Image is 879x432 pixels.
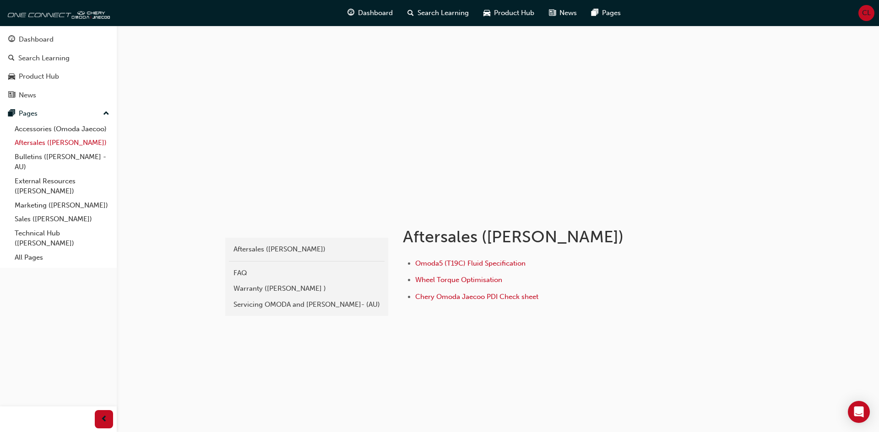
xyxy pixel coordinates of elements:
div: Servicing OMODA and [PERSON_NAME]- (AU) [233,299,380,310]
span: car-icon [8,73,15,81]
a: Sales ([PERSON_NAME]) [11,212,113,226]
a: Bulletins ([PERSON_NAME] - AU) [11,150,113,174]
span: Search Learning [418,8,469,18]
div: News [19,90,36,101]
a: News [4,87,113,104]
a: Technical Hub ([PERSON_NAME]) [11,226,113,251]
a: Aftersales ([PERSON_NAME]) [11,136,113,150]
span: News [559,8,577,18]
a: FAQ [229,265,385,281]
a: news-iconNews [542,4,584,22]
button: CL [858,5,874,21]
span: car-icon [483,7,490,19]
a: Marketing ([PERSON_NAME]) [11,198,113,213]
div: Product Hub [19,71,59,82]
span: Product Hub [494,8,534,18]
div: FAQ [233,268,380,278]
a: Accessories (Omoda Jaecoo) [11,122,113,136]
a: pages-iconPages [584,4,628,22]
a: car-iconProduct Hub [476,4,542,22]
span: Dashboard [358,8,393,18]
button: Pages [4,105,113,122]
a: All Pages [11,251,113,265]
h1: Aftersales ([PERSON_NAME]) [403,227,703,247]
a: Wheel Torque Optimisation [415,276,502,284]
span: CL [862,8,871,18]
a: search-iconSearch Learning [400,4,476,22]
div: Pages [19,108,38,119]
a: Dashboard [4,31,113,48]
div: Dashboard [19,34,54,45]
span: prev-icon [101,414,108,425]
a: Search Learning [4,50,113,67]
a: Servicing OMODA and [PERSON_NAME]- (AU) [229,297,385,313]
span: guage-icon [8,36,15,44]
span: guage-icon [347,7,354,19]
span: search-icon [407,7,414,19]
a: Warranty ([PERSON_NAME] ) [229,281,385,297]
a: guage-iconDashboard [340,4,400,22]
a: Aftersales ([PERSON_NAME]) [229,241,385,257]
div: Warranty ([PERSON_NAME] ) [233,283,380,294]
span: pages-icon [591,7,598,19]
span: search-icon [8,54,15,63]
a: Chery Omoda Jaecoo PDI Check sheet [415,293,538,301]
a: Omoda5 (T19C) Fluid Specification [415,259,526,267]
span: up-icon [103,108,109,120]
span: pages-icon [8,110,15,118]
a: External Resources ([PERSON_NAME]) [11,174,113,198]
div: Search Learning [18,53,70,64]
a: Product Hub [4,68,113,85]
div: Open Intercom Messenger [848,401,870,423]
span: Pages [602,8,621,18]
img: oneconnect [5,4,110,22]
div: Aftersales ([PERSON_NAME]) [233,244,380,255]
span: news-icon [549,7,556,19]
button: DashboardSearch LearningProduct HubNews [4,29,113,105]
span: news-icon [8,91,15,100]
